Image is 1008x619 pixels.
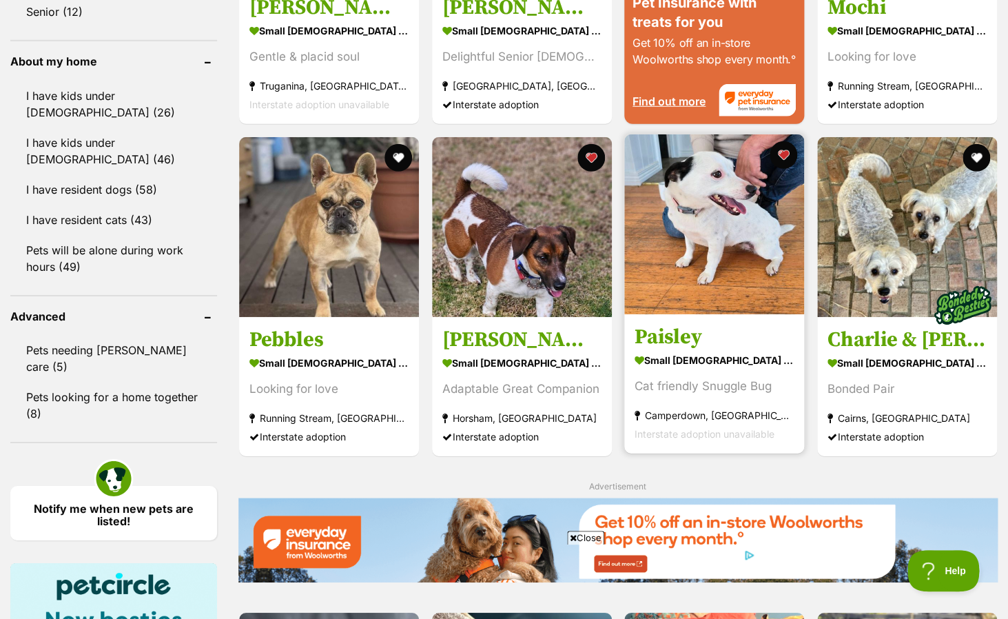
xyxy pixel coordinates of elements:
a: Notify me when new pets are listed! [10,486,217,540]
div: Interstate adoption [442,427,601,446]
a: Pets looking for a home together (8) [10,383,217,428]
div: Delightful Senior [DEMOGRAPHIC_DATA] [442,48,601,66]
a: Charlie & [PERSON_NAME] small [DEMOGRAPHIC_DATA] Dog Bonded Pair Cairns, [GEOGRAPHIC_DATA] Inters... [817,316,997,456]
span: Close [567,531,604,545]
strong: small [DEMOGRAPHIC_DATA] Dog [249,21,409,41]
a: Pets will be alone during work hours (49) [10,236,217,281]
div: Cat friendly Snuggle Bug [635,377,794,396]
iframe: Advertisement [254,550,755,612]
strong: small [DEMOGRAPHIC_DATA] Dog [249,353,409,373]
span: Interstate adoption unavailable [635,428,774,440]
div: Interstate adoption [827,427,987,446]
div: Interstate adoption [442,95,601,114]
img: Oliver - Jack Russell Terrier x Dachshund Dog [432,137,612,317]
a: I have resident cats (43) [10,205,217,234]
strong: small [DEMOGRAPHIC_DATA] Dog [827,21,987,41]
strong: [GEOGRAPHIC_DATA], [GEOGRAPHIC_DATA] [442,77,601,95]
h3: [PERSON_NAME] [442,327,601,353]
header: About my home [10,55,217,68]
span: Interstate adoption unavailable [249,99,389,110]
h3: Pebbles [249,327,409,353]
a: [PERSON_NAME] small [DEMOGRAPHIC_DATA] Dog Adaptable Great Companion Horsham, [GEOGRAPHIC_DATA] I... [432,316,612,456]
header: Advanced [10,310,217,323]
div: Bonded Pair [827,380,987,398]
div: Looking for love [827,48,987,66]
a: Pebbles small [DEMOGRAPHIC_DATA] Dog Looking for love Running Stream, [GEOGRAPHIC_DATA] Interstat... [239,316,419,456]
div: Adaptable Great Companion [442,380,601,398]
button: favourite [384,144,412,172]
strong: Camperdown, [GEOGRAPHIC_DATA] [635,406,794,425]
h3: Paisley [635,324,794,350]
strong: Horsham, [GEOGRAPHIC_DATA] [442,409,601,427]
strong: Cairns, [GEOGRAPHIC_DATA] [827,409,987,427]
button: favourite [577,144,604,172]
img: Charlie & Isa - Maltese Dog [817,137,997,317]
a: I have kids under [DEMOGRAPHIC_DATA] (26) [10,81,217,127]
img: Everyday Insurance promotional banner [238,498,998,582]
a: I have kids under [DEMOGRAPHIC_DATA] (46) [10,128,217,174]
strong: Truganina, [GEOGRAPHIC_DATA] [249,77,409,95]
div: Gentle & placid soul [249,48,409,66]
span: Advertisement [589,481,646,491]
strong: small [DEMOGRAPHIC_DATA] Dog [635,350,794,370]
a: Paisley small [DEMOGRAPHIC_DATA] Dog Cat friendly Snuggle Bug Camperdown, [GEOGRAPHIC_DATA] Inter... [624,314,804,454]
a: Everyday Insurance promotional banner [238,498,998,585]
div: Looking for love [249,380,409,398]
strong: Running Stream, [GEOGRAPHIC_DATA] [827,77,987,95]
img: bonded besties [927,271,996,340]
h3: Charlie & [PERSON_NAME] [827,327,987,353]
iframe: Help Scout Beacon - Open [907,550,980,591]
button: favourite [962,144,989,172]
button: favourite [770,141,797,169]
strong: Running Stream, [GEOGRAPHIC_DATA] [249,409,409,427]
div: Interstate adoption [827,95,987,114]
img: Pebbles - French Bulldog [239,137,419,317]
strong: small [DEMOGRAPHIC_DATA] Dog [442,353,601,373]
strong: small [DEMOGRAPHIC_DATA] Dog [827,353,987,373]
strong: small [DEMOGRAPHIC_DATA] Dog [442,21,601,41]
img: Paisley - Jack Russell Terrier Dog [624,134,804,314]
a: I have resident dogs (58) [10,175,217,204]
a: Pets needing [PERSON_NAME] care (5) [10,336,217,381]
div: Interstate adoption [249,427,409,446]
